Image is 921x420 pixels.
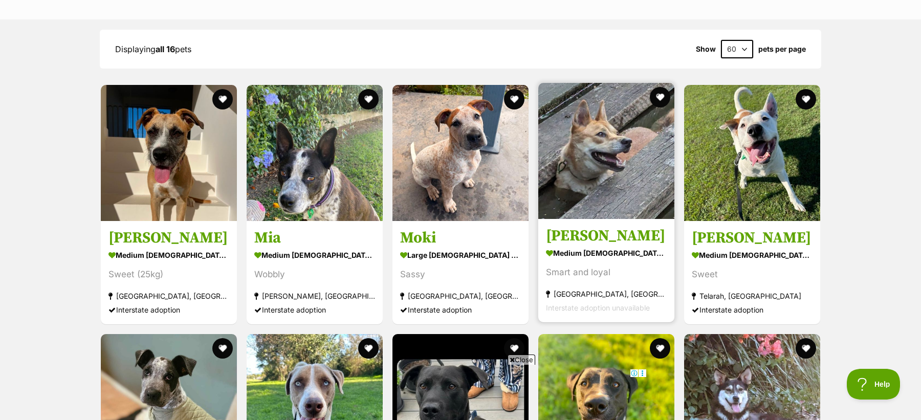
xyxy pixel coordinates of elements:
button: favourite [796,89,816,109]
strong: all 16 [156,44,175,54]
div: Sweet (25kg) [108,268,229,281]
button: favourite [504,338,524,359]
div: medium [DEMOGRAPHIC_DATA] Dog [546,246,667,260]
h3: Moki [400,228,521,248]
h3: [PERSON_NAME] [108,228,229,248]
div: [GEOGRAPHIC_DATA], [GEOGRAPHIC_DATA] [546,287,667,301]
div: large [DEMOGRAPHIC_DATA] Dog [400,248,521,262]
a: Mia medium [DEMOGRAPHIC_DATA] Dog Wobbly [PERSON_NAME], [GEOGRAPHIC_DATA] Interstate adoption fav... [247,220,383,324]
button: favourite [650,338,670,359]
img: Moki [392,85,529,221]
div: Interstate adoption [254,303,375,317]
span: Displaying pets [115,44,191,54]
img: Mack [684,85,820,221]
img: Tony [538,83,674,219]
div: medium [DEMOGRAPHIC_DATA] Dog [108,248,229,262]
label: pets per page [758,45,806,53]
div: Sweet [692,268,813,281]
h3: [PERSON_NAME] [692,228,813,248]
img: Hazel [101,85,237,221]
div: Interstate adoption [692,303,813,317]
div: medium [DEMOGRAPHIC_DATA] Dog [692,248,813,262]
div: [GEOGRAPHIC_DATA], [GEOGRAPHIC_DATA] [400,289,521,303]
a: [PERSON_NAME] medium [DEMOGRAPHIC_DATA] Dog Smart and loyal [GEOGRAPHIC_DATA], [GEOGRAPHIC_DATA] ... [538,218,674,322]
button: favourite [650,87,670,107]
iframe: Advertisement [274,369,647,415]
div: medium [DEMOGRAPHIC_DATA] Dog [254,248,375,262]
iframe: Help Scout Beacon - Open [847,369,901,400]
div: [PERSON_NAME], [GEOGRAPHIC_DATA] [254,289,375,303]
div: Telarah, [GEOGRAPHIC_DATA] [692,289,813,303]
h3: [PERSON_NAME] [546,226,667,246]
span: Interstate adoption unavailable [546,303,650,312]
button: favourite [504,89,524,109]
span: Close [508,355,535,365]
div: Smart and loyal [546,266,667,279]
button: favourite [212,338,233,359]
a: [PERSON_NAME] medium [DEMOGRAPHIC_DATA] Dog Sweet Telarah, [GEOGRAPHIC_DATA] Interstate adoption ... [684,220,820,324]
button: favourite [212,89,233,109]
div: Interstate adoption [108,303,229,317]
button: favourite [358,89,379,109]
button: favourite [796,338,816,359]
div: [GEOGRAPHIC_DATA], [GEOGRAPHIC_DATA] [108,289,229,303]
h3: Mia [254,228,375,248]
div: Sassy [400,268,521,281]
span: Show [696,45,716,53]
a: Moki large [DEMOGRAPHIC_DATA] Dog Sassy [GEOGRAPHIC_DATA], [GEOGRAPHIC_DATA] Interstate adoption ... [392,220,529,324]
div: Interstate adoption [400,303,521,317]
a: [PERSON_NAME] medium [DEMOGRAPHIC_DATA] Dog Sweet (25kg) [GEOGRAPHIC_DATA], [GEOGRAPHIC_DATA] Int... [101,220,237,324]
div: Wobbly [254,268,375,281]
img: Mia [247,85,383,221]
button: favourite [358,338,379,359]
